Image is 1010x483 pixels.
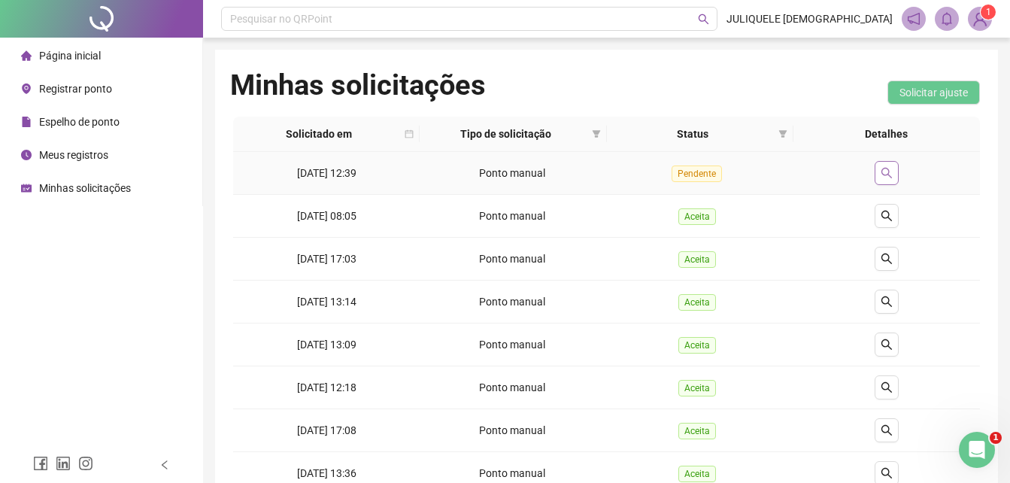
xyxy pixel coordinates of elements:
[698,14,709,25] span: search
[678,208,716,225] span: Aceita
[881,424,893,436] span: search
[678,294,716,311] span: Aceita
[479,339,545,351] span: Ponto manual
[592,129,601,138] span: filter
[969,8,991,30] img: 88757
[426,126,585,142] span: Tipo de solicitação
[775,123,790,145] span: filter
[297,167,356,179] span: [DATE] 12:39
[39,116,120,128] span: Espelho de ponto
[881,210,893,222] span: search
[159,460,170,470] span: left
[479,296,545,308] span: Ponto manual
[881,381,893,393] span: search
[297,467,356,479] span: [DATE] 13:36
[899,84,968,101] span: Solicitar ajuste
[672,166,722,182] span: Pendente
[21,50,32,61] span: home
[479,167,545,179] span: Ponto manual
[405,129,414,138] span: calendar
[881,339,893,351] span: search
[726,11,893,27] span: JULIQUELE [DEMOGRAPHIC_DATA]
[678,423,716,439] span: Aceita
[678,337,716,354] span: Aceita
[239,126,399,142] span: Solicitado em
[678,466,716,482] span: Aceita
[230,68,486,102] h1: Minhas solicitações
[479,210,545,222] span: Ponto manual
[990,432,1002,444] span: 1
[402,123,417,145] span: calendar
[981,5,996,20] sup: Atualize o seu contato no menu Meus Dados
[78,456,93,471] span: instagram
[297,296,356,308] span: [DATE] 13:14
[297,339,356,351] span: [DATE] 13:09
[907,12,921,26] span: notification
[297,381,356,393] span: [DATE] 12:18
[881,253,893,265] span: search
[589,123,604,145] span: filter
[297,253,356,265] span: [DATE] 17:03
[678,251,716,268] span: Aceita
[56,456,71,471] span: linkedin
[479,381,545,393] span: Ponto manual
[39,83,112,95] span: Registrar ponto
[21,117,32,127] span: file
[959,432,995,468] iframe: Intercom live chat
[33,456,48,471] span: facebook
[881,167,893,179] span: search
[297,210,356,222] span: [DATE] 08:05
[881,296,893,308] span: search
[21,183,32,193] span: schedule
[39,50,101,62] span: Página inicial
[21,84,32,94] span: environment
[613,126,772,142] span: Status
[297,424,356,436] span: [DATE] 17:08
[793,117,980,152] th: Detalhes
[39,149,108,161] span: Meus registros
[479,253,545,265] span: Ponto manual
[21,150,32,160] span: clock-circle
[881,467,893,479] span: search
[479,467,545,479] span: Ponto manual
[887,80,980,105] button: Solicitar ajuste
[39,182,131,194] span: Minhas solicitações
[986,7,991,17] span: 1
[479,424,545,436] span: Ponto manual
[940,12,954,26] span: bell
[778,129,787,138] span: filter
[678,380,716,396] span: Aceita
